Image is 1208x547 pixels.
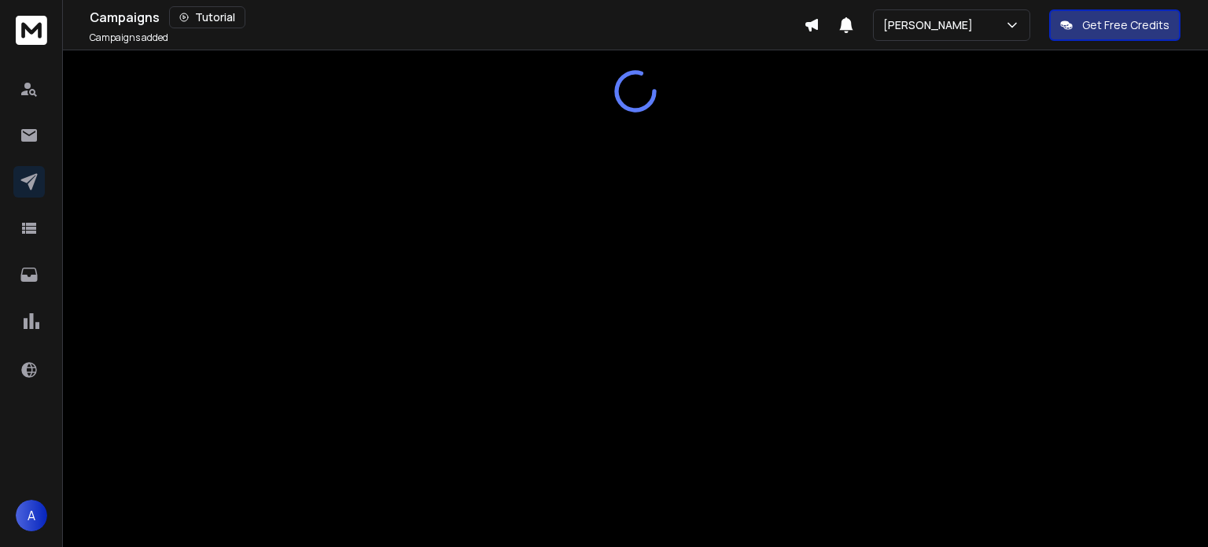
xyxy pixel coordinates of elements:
button: Get Free Credits [1049,9,1180,41]
button: A [16,500,47,531]
p: [PERSON_NAME] [883,17,979,33]
div: Campaigns [90,6,804,28]
p: Get Free Credits [1082,17,1169,33]
p: Campaigns added [90,31,168,44]
button: Tutorial [169,6,245,28]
